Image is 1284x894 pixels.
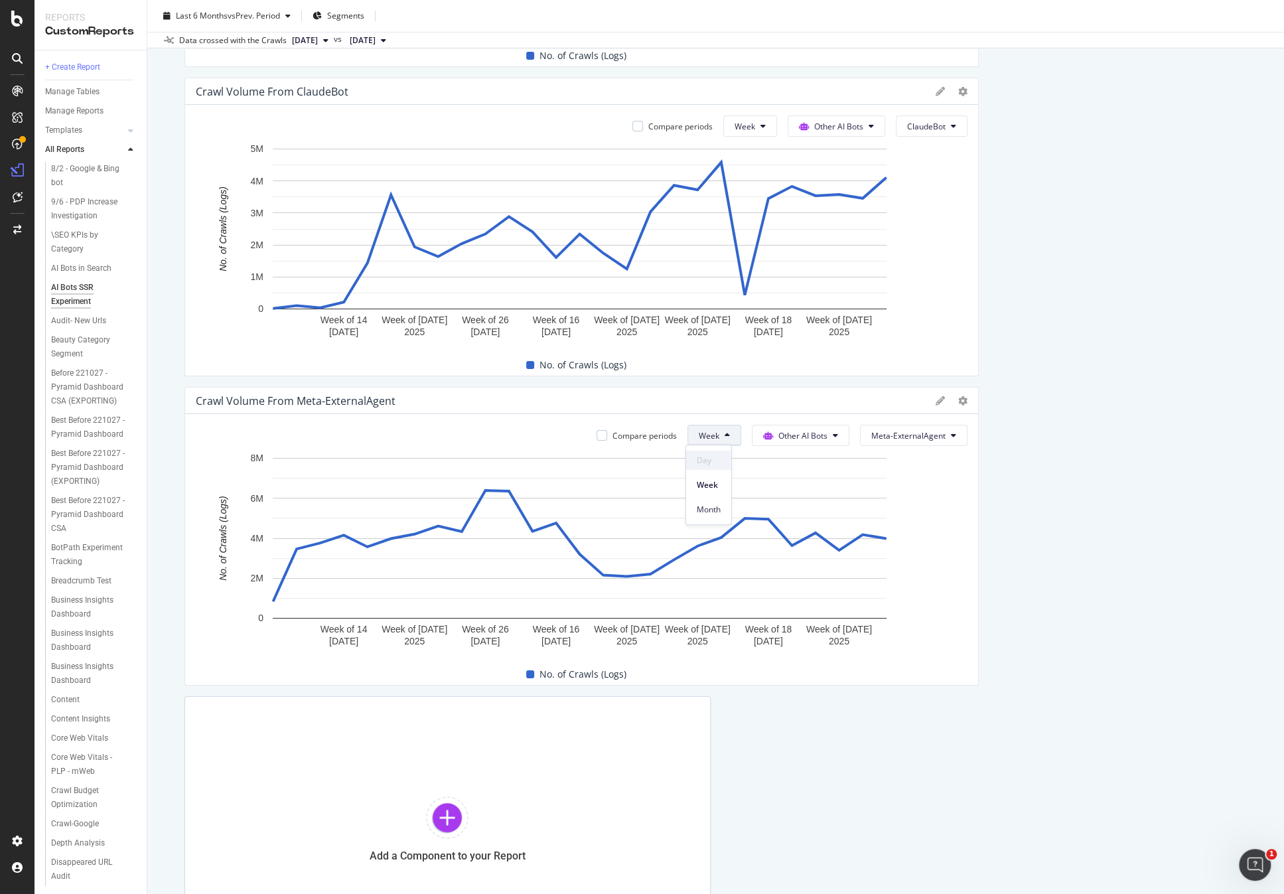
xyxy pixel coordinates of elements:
[539,357,626,373] span: No. of Crawls (Logs)
[404,327,425,337] text: 2025
[196,451,963,652] div: A chart.
[907,121,946,132] span: ClaudeBot
[51,195,137,223] a: 9/6 - PDP Increase Investigation
[51,593,127,621] div: Business Insights Dashboard
[258,613,263,624] text: 0
[51,836,105,850] div: Depth Analysis
[292,35,318,46] span: 2025 Sep. 22nd
[616,636,637,646] text: 2025
[51,693,80,707] div: Content
[806,315,872,325] text: Week of [DATE]
[665,624,731,634] text: Week of [DATE]
[45,123,82,137] div: Templates
[218,186,228,271] text: No. of Crawls (Logs)
[697,504,721,516] span: Month
[51,817,137,831] a: Crawl-Google
[179,35,287,46] div: Data crossed with the Crawls
[251,271,263,282] text: 1M
[51,281,137,309] a: AI Bots SSR Experiment
[51,541,137,569] a: BotPath Experiment Tracking
[327,10,364,21] span: Segments
[251,493,263,504] text: 6M
[45,104,104,118] div: Manage Reports
[754,327,783,337] text: [DATE]
[251,176,263,186] text: 4M
[470,327,500,337] text: [DATE]
[51,712,137,726] a: Content Insights
[51,261,111,275] div: AI Bots in Search
[158,5,296,27] button: Last 6 MonthsvsPrev. Period
[51,333,127,361] div: Beauty Category Segment
[51,413,130,441] div: Best Before 221027 - Pyramid Dashboard
[334,33,344,45] span: vs
[697,479,721,491] span: Week
[196,394,395,408] div: Crawl Volume from Meta-ExternalAgent
[45,85,100,99] div: Manage Tables
[321,624,368,634] text: Week of 14
[1239,849,1271,881] iframe: Intercom live chat
[51,856,137,883] a: Disappeared URL Audit
[51,627,137,654] a: Business Insights Dashboard
[745,315,792,325] text: Week of 18
[45,85,137,99] a: Manage Tables
[382,315,447,325] text: Week of [DATE]
[45,60,137,74] a: + Create Report
[754,636,783,646] text: [DATE]
[462,315,509,325] text: Week of 26
[616,327,637,337] text: 2025
[45,143,84,157] div: All Reports
[344,33,392,48] button: [DATE]
[404,636,425,646] text: 2025
[687,425,741,446] button: Week
[51,731,137,745] a: Core Web Vitals
[752,425,849,446] button: Other AI Bots
[251,533,263,544] text: 4M
[539,48,626,64] span: No. of Crawls (Logs)
[51,751,137,779] a: Core Web Vitals - PLP - mWeb
[533,624,580,634] text: Week of 16
[612,430,677,441] div: Compare periods
[51,494,137,536] a: Best Before 221027 - Pyramid Dashboard CSA
[51,413,137,441] a: Best Before 221027 - Pyramid Dashboard
[51,162,137,190] a: 8/2 - Google & Bing bot
[251,453,263,464] text: 8M
[829,636,849,646] text: 2025
[462,624,509,634] text: Week of 26
[51,574,137,588] a: Breadcrumb Test
[723,115,777,137] button: Week
[51,494,131,536] div: Best Before 221027 - Pyramid Dashboard CSA
[814,121,863,132] span: Other AI Bots
[218,496,228,581] text: No. of Crawls (Logs)
[45,104,137,118] a: Manage Reports
[350,35,376,46] span: 2025 Mar. 20th
[51,693,137,707] a: Content
[329,636,358,646] text: [DATE]
[45,24,136,39] div: CustomReports
[176,10,228,21] span: Last 6 Months
[51,366,137,408] a: Before 221027 - Pyramid Dashboard CSA (EXPORTING)
[51,447,132,488] div: Best Before 221027 - Pyramid Dashboard (EXPORTING)
[871,430,946,441] span: Meta-ExternalAgent
[778,430,827,441] span: Other AI Bots
[45,143,124,157] a: All Reports
[251,240,263,250] text: 2M
[697,455,721,467] span: Day
[51,574,111,588] div: Breadcrumb Test
[51,784,137,812] a: Crawl Budget Optimization
[51,593,137,621] a: Business Insights Dashboard
[258,304,263,315] text: 0
[51,712,110,726] div: Content Insights
[541,327,571,337] text: [DATE]
[470,636,500,646] text: [DATE]
[51,228,125,256] div: \SEO KPIs by Category
[687,327,708,337] text: 2025
[307,5,370,27] button: Segments
[321,315,368,325] text: Week of 14
[251,573,263,583] text: 2M
[51,366,132,408] div: Before 221027 - Pyramid Dashboard CSA (EXPORTING)
[541,636,571,646] text: [DATE]
[699,430,719,441] span: Week
[370,850,526,862] div: Add a Component to your Report
[51,660,127,688] div: Business Insights Dashboard
[788,115,885,137] button: Other AI Bots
